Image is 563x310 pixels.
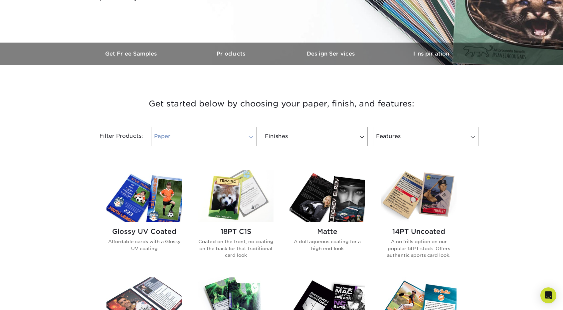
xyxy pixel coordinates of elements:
[198,170,274,222] img: 18PT C1S Trading Cards
[262,127,367,146] a: Finishes
[289,228,365,235] h2: Matte
[198,238,274,258] p: Coated on the front, no coating on the back for that traditional card look
[289,238,365,252] p: A dull aqueous coating for a high end look
[106,228,182,235] h2: Glossy UV Coated
[289,170,365,222] img: Matte Trading Cards
[381,170,457,269] a: 14PT Uncoated Trading Cards 14PT Uncoated A no frills option on our popular 14PT stock. Offers au...
[281,51,381,57] h3: Design Services
[82,51,182,57] h3: Get Free Samples
[381,238,457,258] p: A no frills option on our popular 14PT stock. Offers authentic sports card look.
[289,170,365,269] a: Matte Trading Cards Matte A dull aqueous coating for a high end look
[106,170,182,269] a: Glossy UV Coated Trading Cards Glossy UV Coated Affordable cards with a Glossy UV coating
[381,51,481,57] h3: Inspiration
[151,127,257,146] a: Paper
[182,43,281,65] a: Products
[381,43,481,65] a: Inspiration
[381,228,457,235] h2: 14PT Uncoated
[540,287,556,303] div: Open Intercom Messenger
[198,228,274,235] h2: 18PT C1S
[373,127,478,146] a: Features
[106,238,182,252] p: Affordable cards with a Glossy UV coating
[87,89,476,119] h3: Get started below by choosing your paper, finish, and features:
[106,170,182,222] img: Glossy UV Coated Trading Cards
[182,51,281,57] h3: Products
[381,170,457,222] img: 14PT Uncoated Trading Cards
[198,170,274,269] a: 18PT C1S Trading Cards 18PT C1S Coated on the front, no coating on the back for that traditional ...
[281,43,381,65] a: Design Services
[82,43,182,65] a: Get Free Samples
[82,127,148,146] div: Filter Products:
[2,290,57,308] iframe: Google Customer Reviews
